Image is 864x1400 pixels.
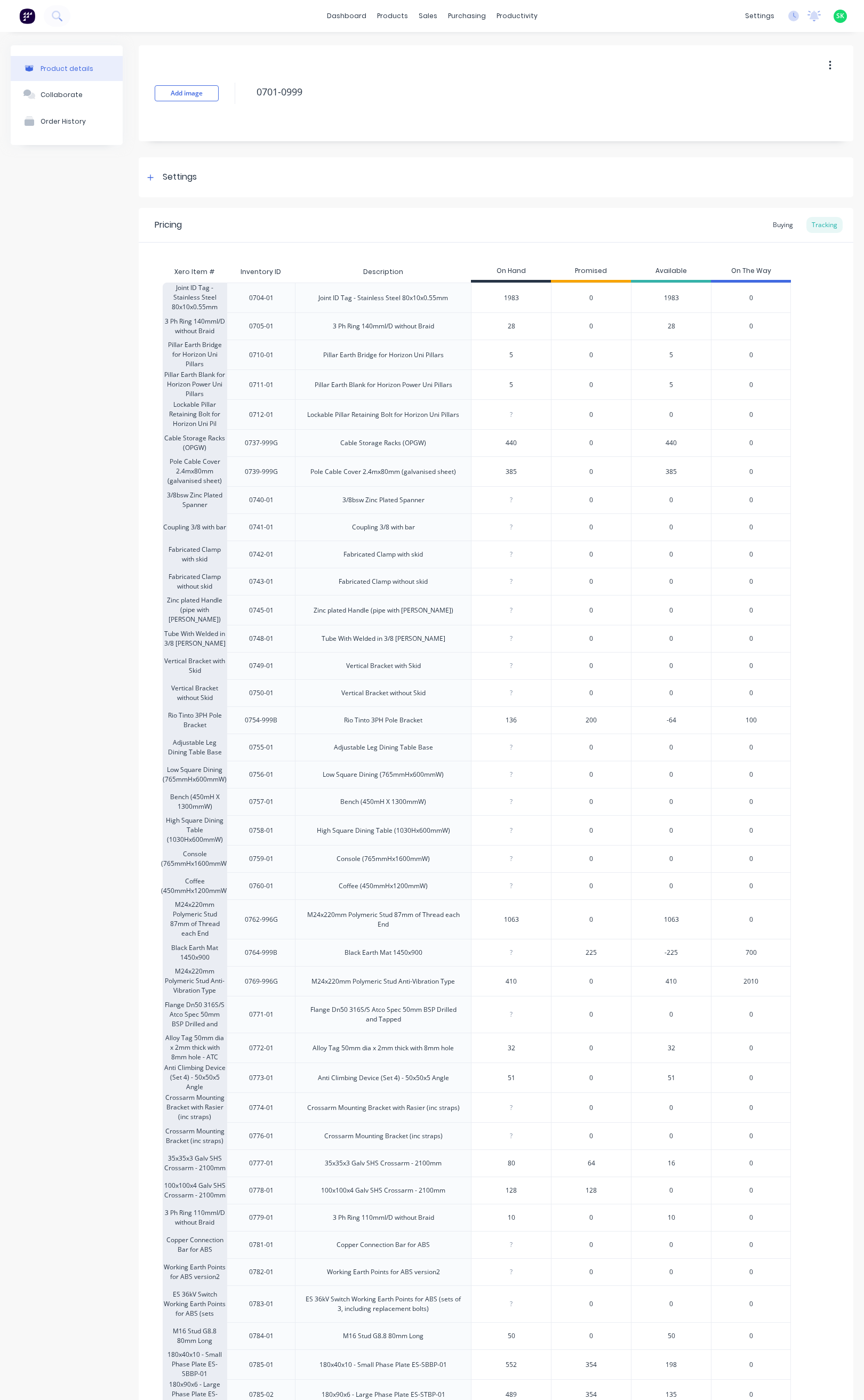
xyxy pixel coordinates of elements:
[471,653,551,679] div: ?
[317,826,450,835] div: High Square Dining Table (1030Hx600mmW)
[471,939,551,966] div: ?
[631,513,711,541] div: 0
[339,577,428,586] div: Fabricated Clamp without skid
[471,487,551,513] div: ?
[323,770,444,779] div: Low Square Dining (765mmHx600mmW)
[589,1267,593,1277] span: 0
[355,259,412,285] div: Description
[631,568,711,595] div: 0
[631,1349,711,1379] div: 198
[333,1213,434,1222] div: 3 Ph Ring 110mmI/D without Braid
[589,1043,593,1053] span: 0
[589,826,593,835] span: 0
[631,815,711,845] div: 0
[471,707,551,734] div: 136
[749,1240,753,1250] span: 0
[155,85,219,101] button: Add image
[589,770,593,779] span: 0
[749,321,753,331] span: 0
[631,1285,711,1322] div: 0
[471,458,551,485] div: 385
[589,577,593,586] span: 0
[589,495,593,505] span: 0
[631,899,711,939] div: 1063
[746,948,757,958] span: 700
[318,1073,449,1083] div: Anti Climbing Device (Set 4) - 50x50x5 Angle
[749,550,753,559] span: 0
[471,906,551,933] div: 1063
[471,1123,551,1149] div: ?
[310,467,456,477] div: Pole Cable Cover 2.4mx80mm (galvanised sheet)
[249,293,274,303] div: 0704-01
[163,815,227,845] div: High Square Dining Table (1030Hx600mmW)
[307,1103,460,1113] div: Crossarm Mounting Bracket with Rasier (inc straps)
[249,1043,274,1053] div: 0772-01
[41,117,86,125] div: Order History
[11,56,123,81] button: Product details
[631,845,711,872] div: 0
[343,1331,423,1341] div: M16 Stud G8.8 80mm Long
[471,1035,551,1061] div: 32
[249,380,274,390] div: 0711-01
[249,410,274,420] div: 0712-01
[749,467,753,477] span: 0
[588,1158,595,1168] span: 64
[163,1177,227,1204] div: 100x100x4 Galv SHS Crossarm - 2100mm
[249,1267,274,1277] div: 0782-01
[589,410,593,420] span: 0
[163,513,227,541] div: Coupling 3/8 with bar
[589,688,593,698] span: 0
[749,380,753,390] span: 0
[749,797,753,807] span: 0
[631,1231,711,1258] div: 0
[249,797,274,807] div: 0757-01
[163,1033,227,1063] div: Alloy Tag 50mm dia x 2mm thick with 8mm hole - ATC
[749,577,753,586] span: 0
[245,467,278,477] div: 0739-999G
[586,1186,597,1195] span: 128
[323,350,444,360] div: Pillar Earth Bridge for Horizon Uni Pillars
[311,977,455,986] div: M24x220mm Polymeric Stud Anti-Vibration Type
[249,321,274,331] div: 0705-01
[314,606,453,615] div: Zinc plated Handle (pipe with [PERSON_NAME])
[631,429,711,456] div: 440
[372,8,413,24] div: products
[163,568,227,595] div: Fabricated Clamp without skid
[471,788,551,815] div: ?
[471,1323,551,1349] div: 50
[589,881,593,891] span: 0
[249,1010,274,1019] div: 0771-01
[163,312,227,340] div: 3 Ph Ring 140mmI/D without Braid
[163,625,227,652] div: Tube With Welded in 3/8 [PERSON_NAME]
[325,1158,442,1168] div: 35x35x3 Galv SHS Crossarm - 2100mm
[337,1240,430,1250] div: Copper Connection Bar for ABS
[163,872,227,899] div: Coffee (450mmHx1200mmW)
[471,568,551,595] div: ?
[245,438,278,448] div: 0737-999G
[471,313,551,340] div: 28
[346,661,421,671] div: Vertical Bracket with Skid
[249,661,274,671] div: 0749-01
[319,1360,447,1370] div: 180x40x10 - Small Phase Plate ES-SBBP-01
[806,217,843,233] div: Tracking
[631,652,711,679] div: 0
[586,948,597,958] span: 225
[163,1258,227,1285] div: Working Earth Points for ABS version2
[631,486,711,513] div: 0
[589,797,593,807] span: 0
[232,259,290,285] div: Inventory ID
[471,1095,551,1121] div: ?
[471,1291,551,1317] div: ?
[163,429,227,456] div: Cable Storage Racks (OPGW)
[631,1177,711,1204] div: 0
[321,1186,445,1195] div: 100x100x4 Galv SHS Crossarm - 2100mm
[163,788,227,815] div: Bench (450mH X 1300mmW)
[749,438,753,448] span: 0
[631,1204,711,1231] div: 10
[11,81,123,108] button: Collaborate
[471,1001,551,1028] div: ?
[163,369,227,399] div: Pillar Earth Blank for Horizon Power Uni Pillars
[163,845,227,872] div: Console (765mmHx1600mmW)
[749,522,753,532] span: 0
[749,1267,753,1277] span: 0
